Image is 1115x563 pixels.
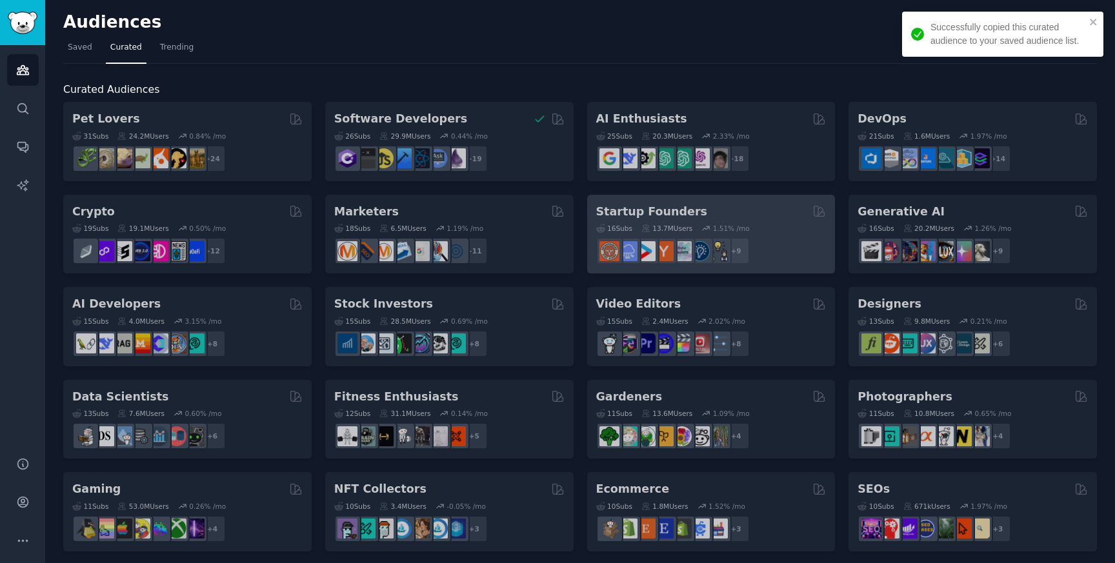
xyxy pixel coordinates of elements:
[1089,17,1098,27] button: close
[110,42,142,54] span: Curated
[930,21,1085,48] div: Successfully copied this curated audience to your saved audience list.
[8,12,37,34] img: GummySearch logo
[68,42,92,54] span: Saved
[156,37,198,64] a: Trending
[160,42,194,54] span: Trending
[63,37,97,64] a: Saved
[63,82,159,98] span: Curated Audiences
[106,37,146,64] a: Curated
[63,12,992,33] h2: Audiences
